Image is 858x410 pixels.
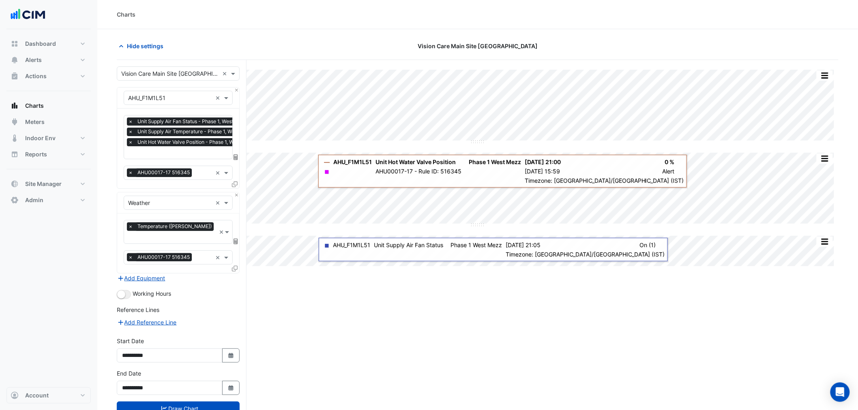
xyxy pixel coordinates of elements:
[817,70,833,81] button: More Options
[127,222,134,231] span: ×
[135,128,255,136] span: Unit Supply Air Temperature - Phase 1, West Mezz
[817,154,833,164] button: More Options
[6,114,91,130] button: Meters
[6,387,91,404] button: Account
[135,138,257,146] span: Unit Hot Water Valve Position - Phase 1, West Mezz
[6,68,91,84] button: Actions
[117,39,169,53] button: Hide settings
[6,98,91,114] button: Charts
[127,138,134,146] span: ×
[11,72,19,80] app-icon: Actions
[817,237,833,247] button: More Options
[219,228,224,236] span: Clear
[25,196,43,204] span: Admin
[10,6,46,23] img: Company Logo
[234,88,239,93] button: Close
[215,199,222,207] span: Clear
[11,134,19,142] app-icon: Indoor Env
[6,192,91,208] button: Admin
[215,94,222,102] span: Clear
[127,128,134,136] span: ×
[117,318,177,327] button: Add Reference Line
[234,192,239,198] button: Close
[232,181,238,188] span: Clone Favourites and Tasks from this Equipment to other Equipment
[135,169,192,177] span: AHU00017-17 516345
[227,384,235,391] fa-icon: Select Date
[11,118,19,126] app-icon: Meters
[25,180,62,188] span: Site Manager
[25,134,56,142] span: Indoor Env
[25,102,44,110] span: Charts
[6,130,91,146] button: Indoor Env
[11,102,19,110] app-icon: Charts
[6,36,91,52] button: Dashboard
[117,273,166,283] button: Add Equipment
[215,169,222,177] span: Clear
[232,154,240,160] span: Choose Function
[6,176,91,192] button: Site Manager
[127,253,134,261] span: ×
[135,253,192,261] span: AHU00017-17 516345
[11,180,19,188] app-icon: Site Manager
[25,118,45,126] span: Meters
[232,265,238,272] span: Clone Favourites and Tasks from this Equipment to other Equipment
[127,42,163,50] span: Hide settings
[25,56,42,64] span: Alerts
[418,42,538,50] span: Vision Care Main Site [GEOGRAPHIC_DATA]
[232,238,240,245] span: Choose Function
[6,146,91,162] button: Reports
[117,10,135,19] div: Charts
[11,56,19,64] app-icon: Alerts
[830,382,850,402] div: Open Intercom Messenger
[135,222,214,231] span: Temperature (Celcius)
[25,72,47,80] span: Actions
[222,69,229,78] span: Clear
[25,391,49,399] span: Account
[117,305,159,314] label: Reference Lines
[117,337,144,345] label: Start Date
[11,196,19,204] app-icon: Admin
[127,169,134,177] span: ×
[227,352,235,359] fa-icon: Select Date
[11,150,19,158] app-icon: Reports
[25,40,56,48] span: Dashboard
[25,150,47,158] span: Reports
[117,369,141,378] label: End Date
[135,117,249,126] span: Unit Supply Air Fan Status - Phase 1, West Mezz
[127,117,134,126] span: ×
[215,253,222,262] span: Clear
[11,40,19,48] app-icon: Dashboard
[6,52,91,68] button: Alerts
[133,290,171,297] span: Working Hours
